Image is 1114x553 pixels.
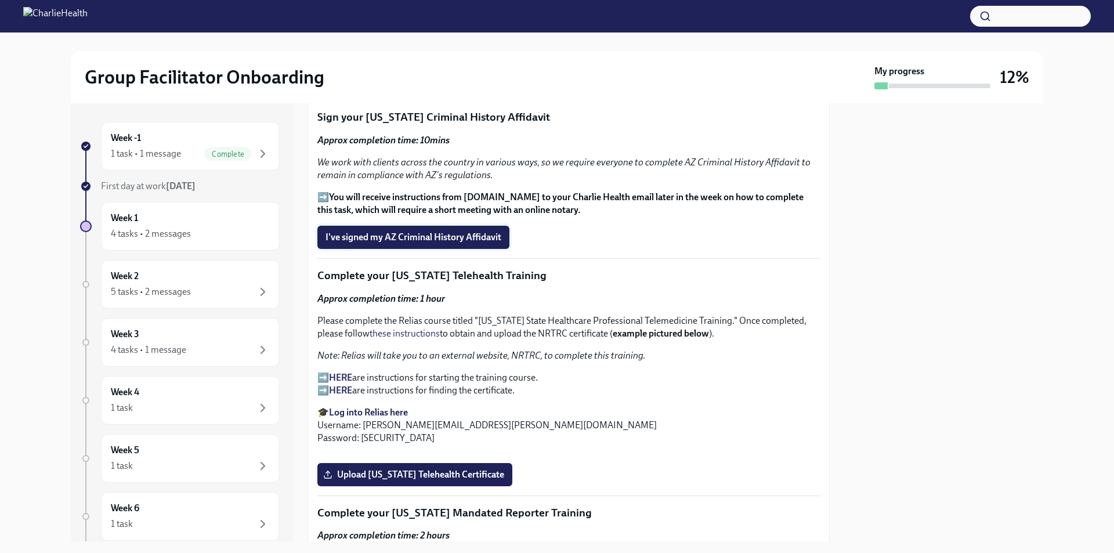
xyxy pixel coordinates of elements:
[317,157,811,180] em: We work with clients across the country in various ways, so we require everyone to complete AZ Cr...
[111,386,139,399] h6: Week 4
[317,505,820,521] p: Complete your [US_STATE] Mandated Reporter Training
[874,65,924,78] strong: My progress
[80,202,280,251] a: Week 14 tasks • 2 messages
[317,350,646,361] em: Note: Relias will take you to an external website, NRTRC, to complete this training.
[85,66,324,89] h2: Group Facilitator Onboarding
[317,191,804,215] strong: You will receive instructions from [DOMAIN_NAME] to your Charlie Health email later in the week o...
[317,268,820,283] p: Complete your [US_STATE] Telehealth Training
[325,469,504,480] span: Upload [US_STATE] Telehealth Certificate
[80,492,280,541] a: Week 61 task
[80,260,280,309] a: Week 25 tasks • 2 messages
[111,285,191,298] div: 5 tasks • 2 messages
[166,180,196,191] strong: [DATE]
[80,318,280,367] a: Week 34 tasks • 1 message
[111,328,139,341] h6: Week 3
[111,147,181,160] div: 1 task • 1 message
[317,191,820,216] p: ➡️
[101,180,196,191] span: First day at work
[111,444,139,457] h6: Week 5
[370,328,440,339] a: these instructions
[317,226,509,249] button: I've signed my AZ Criminal History Affidavit
[329,407,408,418] a: Log into Relias here
[317,371,820,397] p: ➡️ are instructions for starting the training course. ➡️ are instructions for finding the certifi...
[111,460,133,472] div: 1 task
[111,132,141,144] h6: Week -1
[317,135,450,146] strong: Approx completion time: 10mins
[111,270,139,283] h6: Week 2
[23,7,88,26] img: CharlieHealth
[317,463,512,486] label: Upload [US_STATE] Telehealth Certificate
[80,122,280,171] a: Week -11 task • 1 messageComplete
[111,518,133,530] div: 1 task
[613,328,709,339] strong: example pictured below
[80,434,280,483] a: Week 51 task
[317,530,450,541] strong: Approx completion time: 2 hours
[111,402,133,414] div: 1 task
[329,372,352,383] a: HERE
[80,180,280,193] a: First day at work[DATE]
[111,212,138,225] h6: Week 1
[1000,67,1029,88] h3: 12%
[317,406,820,444] p: 🎓 Username: [PERSON_NAME][EMAIL_ADDRESS][PERSON_NAME][DOMAIN_NAME] Password: [SECURITY_DATA]
[329,385,352,396] a: HERE
[111,227,191,240] div: 4 tasks • 2 messages
[317,110,820,125] p: Sign your [US_STATE] Criminal History Affidavit
[317,315,820,340] p: Please complete the Relias course titled "[US_STATE] State Healthcare Professional Telemedicine T...
[205,150,251,158] span: Complete
[80,376,280,425] a: Week 41 task
[111,344,186,356] div: 4 tasks • 1 message
[111,502,139,515] h6: Week 6
[325,232,501,243] span: I've signed my AZ Criminal History Affidavit
[317,293,445,304] strong: Approx completion time: 1 hour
